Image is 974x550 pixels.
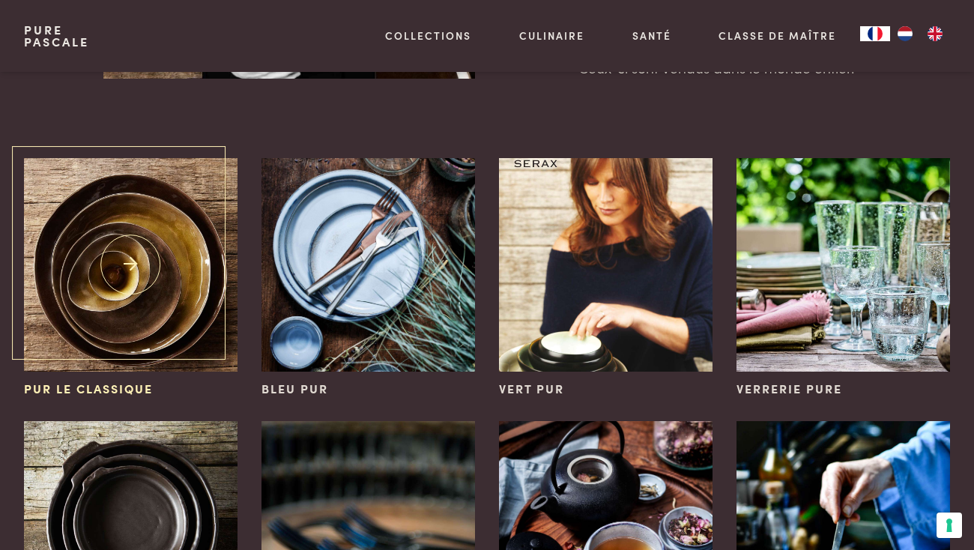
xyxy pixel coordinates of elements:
[920,26,950,41] a: EN
[860,26,890,41] div: Language
[499,158,713,372] img: Vert pur
[890,26,950,41] ul: Language list
[632,28,671,43] a: Santé
[736,158,950,398] a: Verrerie pure Verrerie pure
[261,158,475,398] a: Bleu pur Bleu pur
[24,158,238,398] a: Pur le classique Pur le classique
[261,380,328,398] span: Bleu pur
[860,26,950,41] aside: Language selected: Français
[890,26,920,41] a: NL
[719,28,836,43] a: Classe de maître
[24,24,89,48] a: PurePascale
[499,158,713,398] a: Vert pur Vert pur
[736,380,842,398] span: Verrerie pure
[736,158,950,372] img: Verrerie pure
[24,380,153,398] span: Pur le classique
[499,380,564,398] span: Vert pur
[937,513,962,538] button: Vos préférences en matière de consentement pour les technologies de suivi
[24,158,238,372] img: Pur le classique
[261,158,475,372] img: Bleu pur
[519,28,584,43] a: Culinaire
[860,26,890,41] a: FR
[385,28,471,43] a: Collections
